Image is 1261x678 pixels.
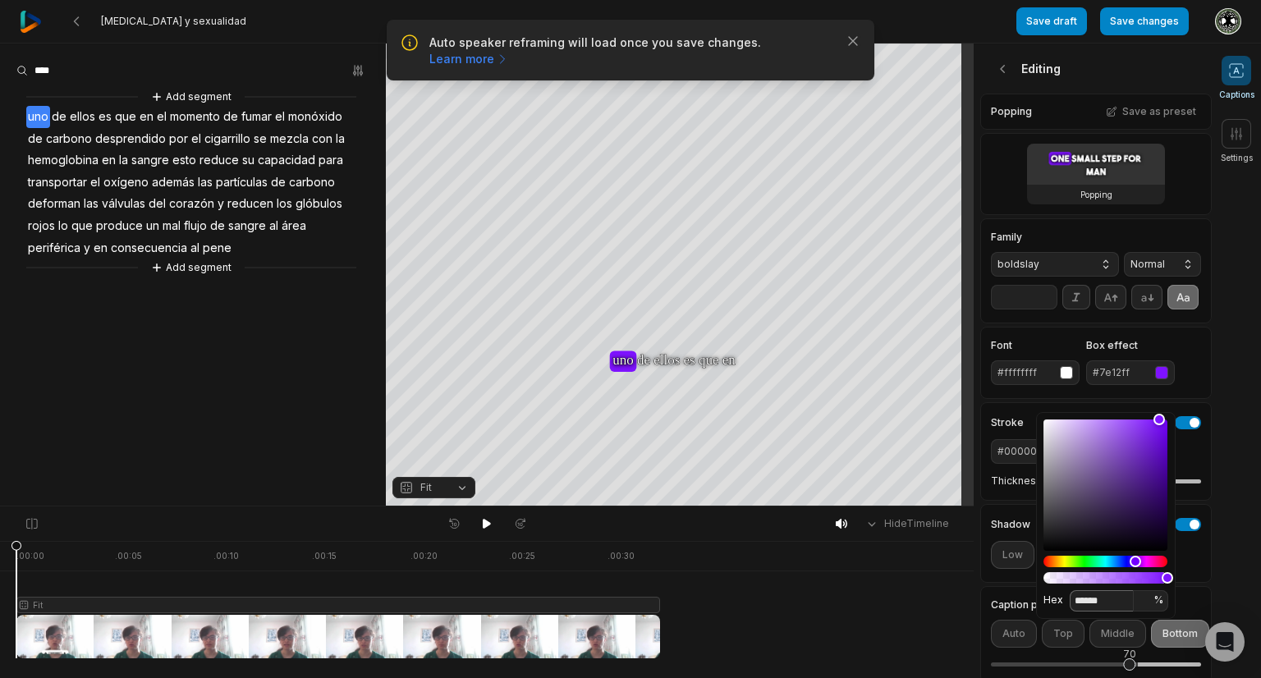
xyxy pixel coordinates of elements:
[1151,620,1209,648] button: Bottom
[991,620,1037,648] button: Auto
[44,128,94,150] span: carbono
[1124,252,1201,277] button: Normal
[860,511,954,536] button: HideTimeline
[991,600,1201,610] label: Caption position
[20,11,42,33] img: reap
[1042,620,1084,648] button: Top
[997,365,1053,380] div: #ffffffff
[256,149,317,172] span: capacidad
[171,149,198,172] span: esto
[150,172,196,194] span: además
[117,149,130,172] span: la
[1086,360,1175,385] button: #7e12ff
[1101,101,1201,122] button: Save as preset
[991,439,1080,464] button: #000000ff
[227,215,268,237] span: sangre
[161,215,182,237] span: mal
[269,172,287,194] span: de
[268,128,310,150] span: mezcla
[268,215,280,237] span: al
[980,44,1212,94] div: Editing
[100,149,117,172] span: en
[94,128,167,150] span: desprendido
[1043,593,1063,606] span: Hex
[201,237,233,259] span: pene
[991,418,1024,428] h4: Stroke
[997,257,1086,272] span: boldslay
[189,237,201,259] span: al
[1221,119,1253,164] button: Settings
[82,193,100,215] span: las
[89,172,102,194] span: el
[226,193,275,215] span: reducen
[991,520,1030,529] h4: Shadow
[92,237,109,259] span: en
[429,51,509,67] a: Learn more
[1043,556,1167,567] div: Hue
[26,215,57,237] span: rojos
[26,237,82,259] span: periférica
[240,106,273,128] span: fumar
[392,477,475,498] button: Fit
[1016,7,1087,35] button: Save draft
[130,149,171,172] span: sangre
[280,215,308,237] span: área
[68,106,97,128] span: ellos
[991,474,1042,488] label: Thickness
[196,172,214,194] span: las
[82,237,92,259] span: y
[94,215,144,237] span: produce
[70,215,94,237] span: que
[102,172,150,194] span: oxígeno
[198,149,241,172] span: reduce
[1205,622,1245,662] div: Open Intercom Messenger
[203,128,252,150] span: cigarrillo
[167,193,216,215] span: corazón
[1219,89,1254,101] span: Captions
[1093,365,1149,380] div: #7e12ff
[155,106,168,128] span: el
[209,215,227,237] span: de
[167,128,190,150] span: por
[310,128,334,150] span: con
[1221,152,1253,164] span: Settings
[1154,593,1163,607] span: %
[57,215,70,237] span: lo
[182,215,209,237] span: flujo
[144,215,161,237] span: un
[275,193,294,215] span: los
[50,106,68,128] span: de
[97,106,113,128] span: es
[287,172,337,194] span: carbono
[997,444,1053,459] div: #000000ff
[109,237,189,259] span: consecuencia
[148,259,235,277] button: Add segment
[26,193,82,215] span: deforman
[334,128,346,150] span: la
[100,193,147,215] span: válvulas
[222,106,240,128] span: de
[1043,572,1167,584] div: Alpha
[1130,257,1168,272] span: Normal
[113,106,138,128] span: que
[1043,419,1167,551] div: Color
[1219,56,1254,101] button: Captions
[147,193,167,215] span: del
[216,193,226,215] span: y
[168,106,222,128] span: momento
[1089,620,1146,648] button: Middle
[980,94,1212,130] div: Popping
[1080,188,1112,201] h3: Popping
[148,88,235,106] button: Add segment
[190,128,203,150] span: el
[287,106,344,128] span: monóxido
[26,149,100,172] span: hemoglobina
[252,128,268,150] span: se
[429,34,832,67] p: Auto speaker reframing will load once you save changes.
[991,541,1034,569] button: Low
[1086,341,1175,350] label: Box effect
[991,360,1080,385] button: #ffffffff
[26,128,44,150] span: de
[214,172,269,194] span: partículas
[317,149,345,172] span: para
